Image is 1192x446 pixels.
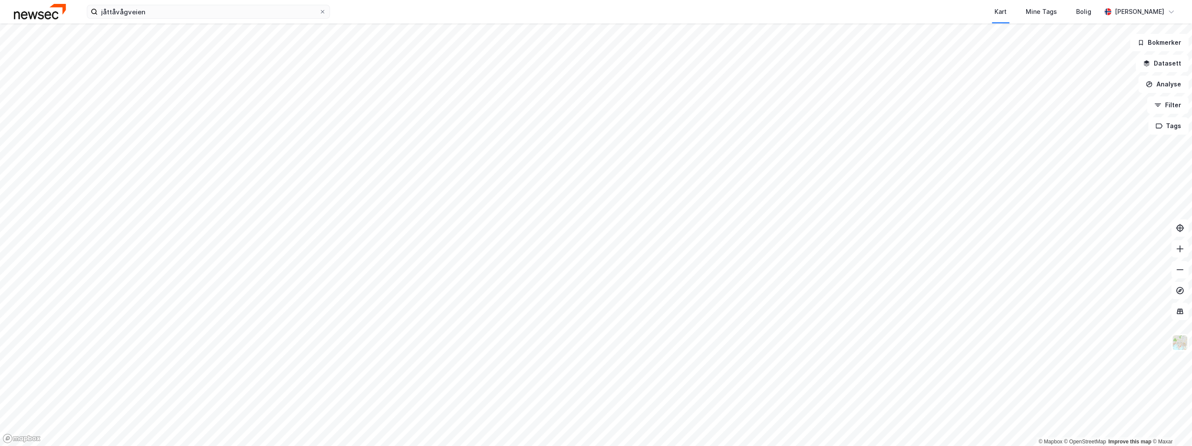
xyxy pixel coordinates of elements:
[1148,117,1189,135] button: Tags
[1038,439,1062,445] a: Mapbox
[98,5,319,18] input: Søk på adresse, matrikkel, gårdeiere, leietakere eller personer
[994,7,1007,17] div: Kart
[1064,439,1106,445] a: OpenStreetMap
[1149,404,1192,446] div: Kontrollprogram for chat
[1138,76,1189,93] button: Analyse
[1147,96,1189,114] button: Filter
[1076,7,1091,17] div: Bolig
[3,433,41,443] a: Mapbox homepage
[1130,34,1189,51] button: Bokmerker
[14,4,66,19] img: newsec-logo.f6e21ccffca1b3a03d2d.png
[1115,7,1164,17] div: [PERSON_NAME]
[1172,334,1188,351] img: Z
[1136,55,1189,72] button: Datasett
[1149,404,1192,446] iframe: Chat Widget
[1026,7,1057,17] div: Mine Tags
[1108,439,1151,445] a: Improve this map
